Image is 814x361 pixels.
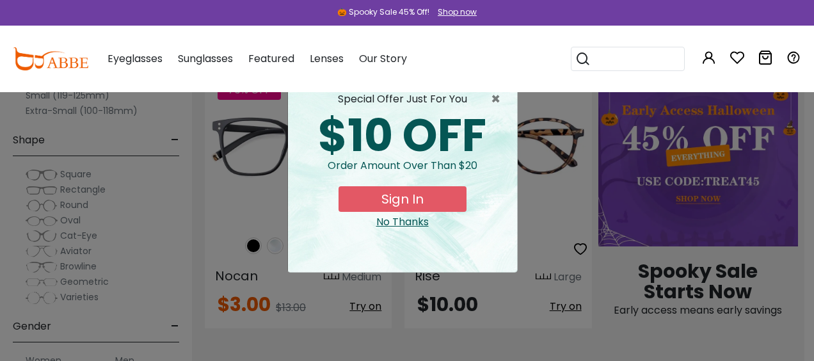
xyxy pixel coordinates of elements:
[298,214,507,230] div: Close
[491,92,507,107] button: Close
[298,158,507,186] div: Order amount over than $20
[438,6,477,18] div: Shop now
[108,51,163,66] span: Eyeglasses
[178,51,233,66] span: Sunglasses
[298,113,507,158] div: $10 OFF
[310,51,344,66] span: Lenses
[337,6,429,18] div: 🎃 Spooky Sale 45% Off!
[298,92,507,107] div: special offer just for you
[339,186,467,212] button: Sign In
[248,51,294,66] span: Featured
[359,51,407,66] span: Our Story
[491,92,507,107] span: ×
[13,47,88,70] img: abbeglasses.com
[431,6,477,17] a: Shop now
